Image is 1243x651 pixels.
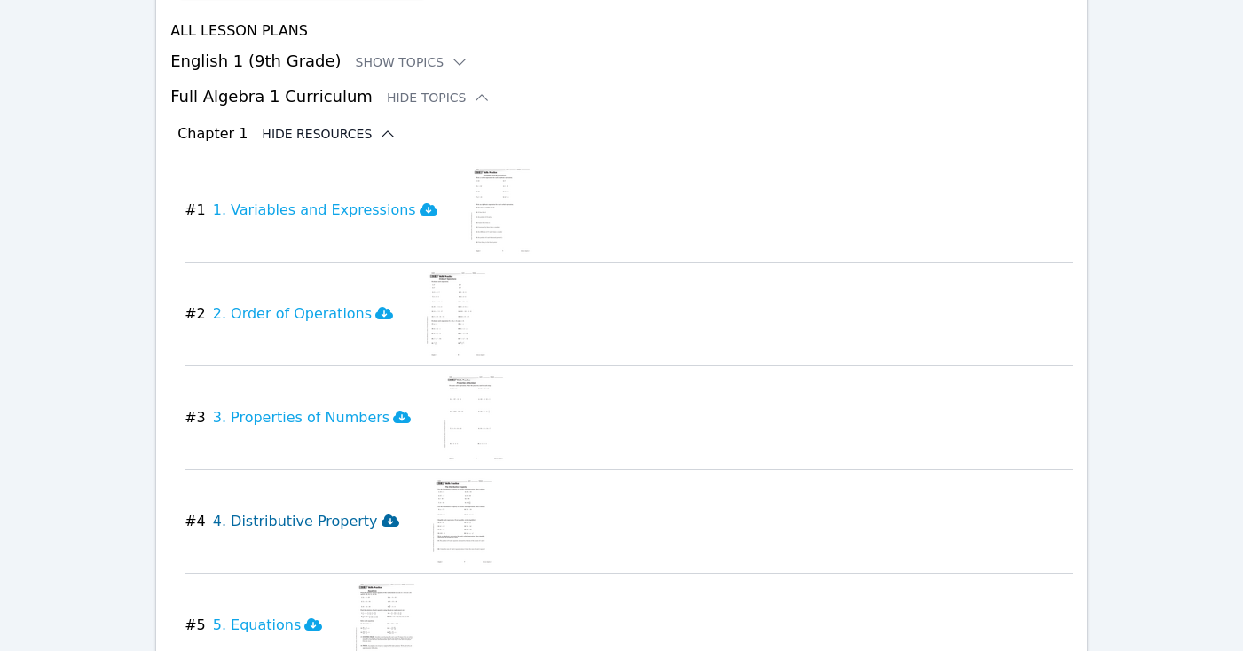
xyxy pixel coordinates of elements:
button: #11. Variables and Expressions [185,166,452,255]
img: 4. Distributive Property [428,477,497,566]
span: # 5 [185,615,206,636]
h4: All Lesson Plans [170,20,1073,42]
img: 1. Variables and Expressions [466,166,535,255]
button: #22. Order of Operations [185,270,407,358]
h3: 3. Properties of Numbers [213,407,411,428]
h3: Chapter 1 [177,123,248,145]
h3: 1. Variables and Expressions [213,200,437,221]
button: Hide Resources [262,125,397,143]
button: Hide Topics [387,89,492,106]
h3: 2. Order of Operations [213,303,393,325]
button: #33. Properties of Numbers [185,373,425,462]
span: # 1 [185,200,206,221]
button: #44. Distributive Property [185,477,413,566]
h3: 4. Distributive Property [213,511,399,532]
img: 2. Order of Operations [421,270,491,358]
h3: English 1 (9th Grade) [170,49,1073,74]
button: Show Topics [356,53,469,71]
img: 3. Properties of Numbers [439,373,508,462]
span: # 3 [185,407,206,428]
h3: Full Algebra 1 Curriculum [170,84,1073,109]
h3: 5. Equations [213,615,323,636]
span: # 2 [185,303,206,325]
span: # 4 [185,511,206,532]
